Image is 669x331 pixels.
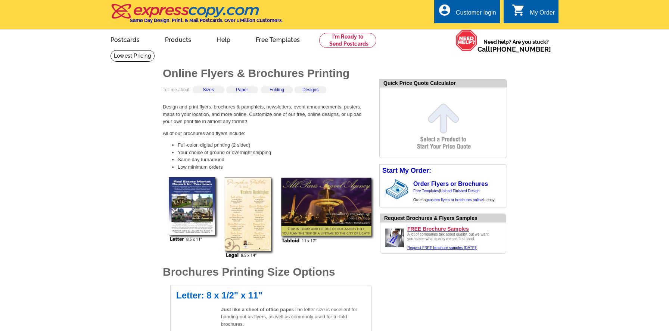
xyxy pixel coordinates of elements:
span: | Ordering is easy! [413,189,495,202]
a: FREE Brochure Samples [407,226,503,232]
a: Same Day Design, Print, & Mail Postcards. Over 1 Million Customers. [111,9,283,23]
a: Order Flyers or Brochures [413,181,488,187]
a: Designs [302,87,318,92]
div: Want to know how your brochure printing will look before you order it? Check our work. [384,214,506,222]
a: Help [205,30,242,48]
img: background image for brochures and flyers arrow [380,177,386,202]
h2: Letter: 8 x 1/2" x 11" [176,291,366,300]
a: Paper [236,87,248,92]
a: Sizes [203,87,214,92]
a: Request FREE samples of our brochures printing [383,245,406,250]
h4: Same Day Design, Print, & Mail Postcards. Over 1 Million Customers. [130,18,283,23]
a: Upload Finished Design [440,189,479,193]
a: shopping_cart My Order [512,8,555,18]
i: shopping_cart [512,3,525,17]
img: Request FREE samples of our brochures printing [383,227,406,249]
li: Low minimum orders [178,163,372,171]
img: full-color flyers and brochures [167,177,376,259]
p: All of our brochures and flyers include: [163,130,372,137]
span: Call [477,45,551,53]
img: help [455,30,477,51]
a: Postcards [99,30,152,48]
a: Free Templates [244,30,312,48]
a: custom flyers or brochures online [428,198,483,202]
img: stack of brochures with custom content [386,177,412,202]
div: Quick Price Quote Calculator [380,79,507,88]
li: Your choice of ground or overnight shipping [178,149,372,156]
li: Same day turnaround [178,156,372,163]
p: The letter size is excellent for handing out as flyers, as well as commonly used for tri-fold bro... [221,306,366,328]
i: account_circle [438,3,451,17]
span: Just like a sheet of office paper. [221,307,295,312]
a: Folding [270,87,284,92]
p: Design and print flyers, brochures & pamphlets, newsletters, event announcements, posters, maps t... [163,103,372,125]
li: Full-color, digital printing (2 sided) [178,141,372,149]
div: A lot of companies talk about quality, but we want you to see what quality means first hand. [407,232,493,250]
div: Tell me about: [163,86,372,99]
a: Products [153,30,203,48]
a: Free Templates [413,189,439,193]
h1: Online Flyers & Brochures Printing [163,68,372,79]
a: account_circle Customer login [438,8,496,18]
div: My Order [530,9,555,20]
a: [PHONE_NUMBER] [490,45,551,53]
h1: Brochures Printing Size Options [163,266,372,278]
a: Request FREE samples of our flyer & brochure printing. [407,246,477,250]
div: Start My Order: [380,165,507,177]
span: Need help? Are you stuck? [477,38,555,53]
div: Customer login [456,9,496,20]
